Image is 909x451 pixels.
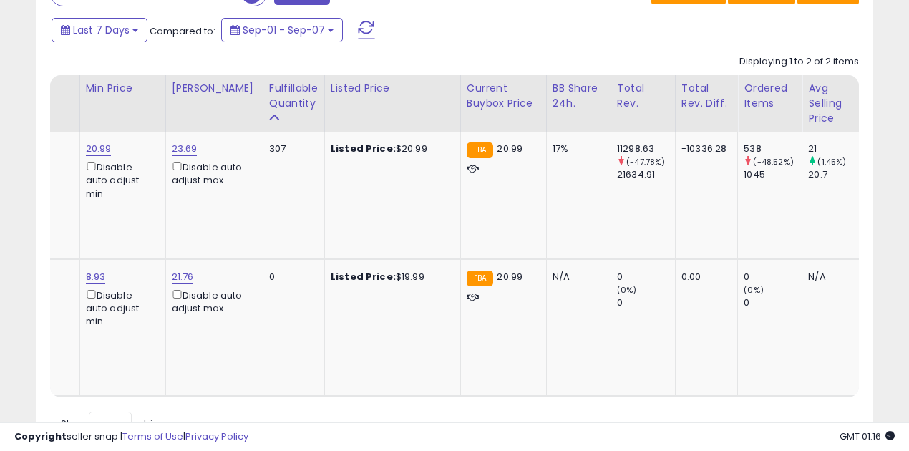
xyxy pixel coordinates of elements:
[73,23,130,37] span: Last 7 Days
[808,81,860,126] div: Avg Selling Price
[617,284,637,296] small: (0%)
[331,271,449,283] div: $19.99
[269,81,319,111] div: Fulfillable Quantity
[243,23,325,37] span: Sep-01 - Sep-07
[61,417,164,430] span: Show: entries
[172,159,252,187] div: Disable auto adjust max
[744,284,764,296] small: (0%)
[553,142,600,155] div: 17%
[553,81,605,111] div: BB Share 24h.
[840,430,895,443] span: 2025-09-15 01:16 GMT
[467,271,493,286] small: FBA
[14,430,67,443] strong: Copyright
[739,55,859,69] div: Displaying 1 to 2 of 2 items
[122,430,183,443] a: Terms of Use
[808,168,866,181] div: 20.7
[86,81,160,96] div: Min Price
[14,430,248,444] div: seller snap | |
[744,271,802,283] div: 0
[172,81,257,96] div: [PERSON_NAME]
[86,287,155,329] div: Disable auto adjust min
[744,142,802,155] div: 538
[744,168,802,181] div: 1045
[331,270,396,283] b: Listed Price:
[497,270,522,283] span: 20.99
[172,270,194,284] a: 21.76
[617,296,675,309] div: 0
[150,24,215,38] span: Compared to:
[497,142,522,155] span: 20.99
[86,159,155,200] div: Disable auto adjust min
[744,81,796,111] div: Ordered Items
[617,168,675,181] div: 21634.91
[185,430,248,443] a: Privacy Policy
[269,142,313,155] div: 307
[681,142,726,155] div: -10336.28
[331,142,396,155] b: Listed Price:
[52,18,147,42] button: Last 7 Days
[553,271,600,283] div: N/A
[681,81,731,111] div: Total Rev. Diff.
[817,156,846,168] small: (1.45%)
[86,270,106,284] a: 8.93
[617,142,675,155] div: 11298.63
[86,142,112,156] a: 20.99
[808,142,866,155] div: 21
[808,271,855,283] div: N/A
[331,142,449,155] div: $20.99
[753,156,793,168] small: (-48.52%)
[269,271,313,283] div: 0
[331,81,454,96] div: Listed Price
[626,156,665,168] small: (-47.78%)
[744,296,802,309] div: 0
[681,271,726,283] div: 0.00
[467,142,493,158] small: FBA
[617,271,675,283] div: 0
[221,18,343,42] button: Sep-01 - Sep-07
[467,81,540,111] div: Current Buybox Price
[172,287,252,315] div: Disable auto adjust max
[617,81,669,111] div: Total Rev.
[172,142,198,156] a: 23.69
